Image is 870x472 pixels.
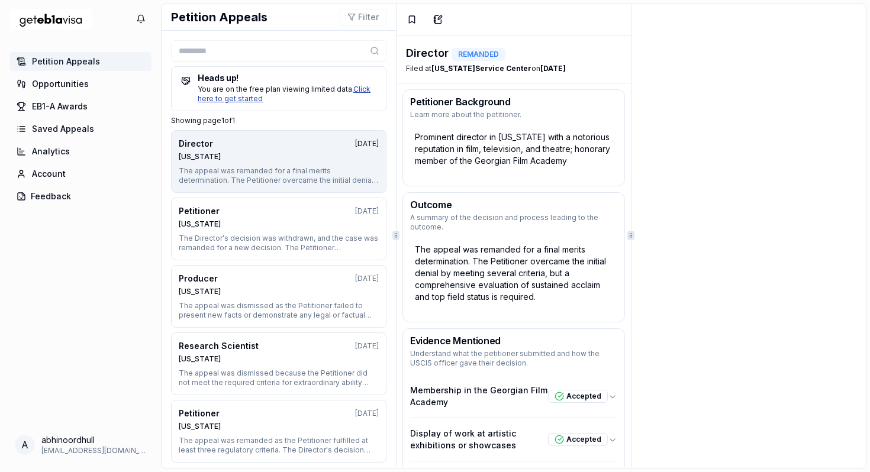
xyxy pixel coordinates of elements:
[410,384,548,408] p: Membership in the Georgian Film Academy
[355,274,379,283] div: [DATE]
[355,206,379,216] div: [DATE]
[41,434,147,446] span: abhinoordhull
[410,349,617,368] p: Understand what the petitioner submitted and how the USCIS officer gave their decision.
[9,429,152,460] button: Open your profile menu
[179,166,379,185] div: The appeal was remanded for a final merits determination. The Petitioner overcame the initial den...
[41,446,147,455] span: [EMAIL_ADDRESS][DOMAIN_NAME]
[410,336,617,345] h3: Evidence Mentioned
[181,85,376,104] div: You are on the free plan viewing limited data.
[32,123,94,135] span: Saved Appeals
[179,273,218,285] div: Producer
[21,438,28,452] span: a
[179,368,379,387] div: The appeal was dismissed because the Petitioner did not meet the required criteria for extraordin...
[171,130,386,193] button: Director[DATE][US_STATE]The appeal was remanded for a final merits determination. The Petitioner ...
[32,168,66,180] span: Account
[9,4,92,34] img: geteb1avisa logo
[198,85,370,103] a: Click here to get started
[431,64,531,73] b: [US_STATE] Service Center
[32,146,70,157] span: Analytics
[171,332,386,395] button: Research Scientist[DATE][US_STATE]The appeal was dismissed because the Petitioner did not meet th...
[410,200,617,209] h3: Outcome
[179,408,220,419] div: Petitioner
[9,97,152,116] a: EB1-A Awards
[171,66,386,111] a: Heads up! You are on the free plan viewing limited data.Click here to get started
[179,152,379,161] div: [US_STATE]
[179,219,379,229] div: [US_STATE]
[406,64,566,73] div: Filed at on
[179,436,379,455] div: The appeal was remanded as the Petitioner fulfilled at least three regulatory criteria. The Direc...
[179,287,379,296] div: [US_STATE]
[548,390,608,403] div: Accepted
[171,400,386,463] button: Petitioner[DATE][US_STATE]The appeal was remanded as the Petitioner fulfilled at least three regu...
[452,48,505,61] div: REMANDED
[179,340,259,352] div: Research Scientist
[540,64,566,73] b: [DATE]
[9,52,152,71] a: Petition Appeals
[548,433,608,446] div: Accepted
[179,422,379,431] div: [US_STATE]
[355,409,379,418] div: [DATE]
[410,127,617,172] div: Prominent director in [US_STATE] with a notorious reputation in film, television, and theatre; ho...
[171,9,268,25] h1: Petition Appeals
[32,78,89,90] span: Opportunities
[410,97,617,106] h3: Petitioner Background
[355,139,379,148] div: [DATE]
[179,301,379,320] div: The appeal was dismissed as the Petitioner failed to present new facts or demonstrate any legal o...
[410,428,548,451] p: Display of work at artistic exhibitions or showcases
[406,45,566,62] div: Director
[9,4,92,34] a: Home Page
[179,354,379,364] div: [US_STATE]
[179,205,220,217] div: Petitioner
[410,110,617,119] p: Learn more about the petitioner.
[32,101,88,112] span: EB1-A Awards
[340,9,386,25] button: Filter
[171,198,386,260] button: Petitioner[DATE][US_STATE]The Director's decision was withdrawn, and the case was remanded for a ...
[9,187,152,206] button: Feedback
[410,418,617,461] button: Display of work at artistic exhibitions or showcasesAccepted
[171,116,386,125] p: Showing page 1 of 1
[410,239,617,308] div: The appeal was remanded for a final merits determination. The Petitioner overcame the initial den...
[355,341,379,351] div: [DATE]
[9,142,152,161] a: Analytics
[410,375,617,418] button: Membership in the Georgian Film AcademyAccepted
[179,234,379,253] div: The Director's decision was withdrawn, and the case was remanded for a new decision. The Petition...
[32,56,100,67] span: Petition Appeals
[171,265,386,328] button: Producer[DATE][US_STATE]The appeal was dismissed as the Petitioner failed to present new facts or...
[181,74,376,82] h5: Heads up!
[9,164,152,183] a: Account
[9,119,152,138] a: Saved Appeals
[9,75,152,93] a: Opportunities
[410,213,617,232] p: A summary of the decision and process leading to the outcome.
[179,138,213,150] div: Director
